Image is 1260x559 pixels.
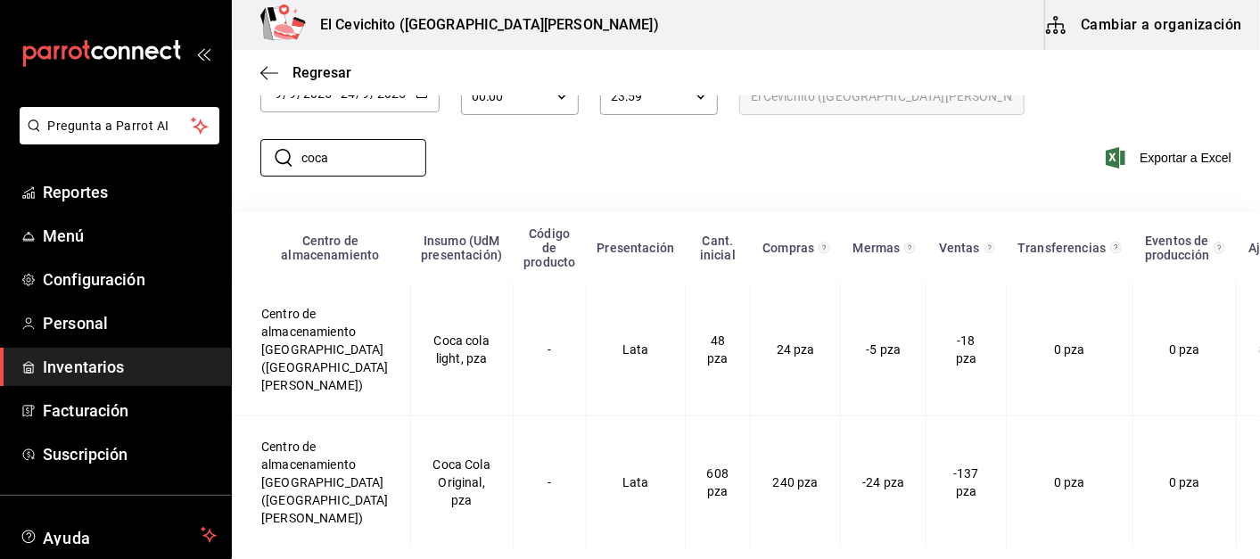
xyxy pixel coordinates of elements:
[301,140,426,176] input: Buscar insumo
[43,267,217,292] span: Configuración
[937,241,982,255] div: Ventas
[410,416,513,549] td: Coca Cola Original, pza
[292,64,351,81] span: Regresar
[43,399,217,423] span: Facturación
[513,416,586,549] td: -
[852,241,902,255] div: Mermas
[43,224,217,248] span: Menú
[12,129,219,148] a: Pregunta a Parrot AI
[43,180,217,204] span: Reportes
[43,311,217,335] span: Personal
[261,234,400,262] div: Centro de almacenamiento
[1109,147,1231,169] button: Exportar a Excel
[233,284,411,416] td: Centro de almacenamiento [GEOGRAPHIC_DATA] ([GEOGRAPHIC_DATA][PERSON_NAME])
[707,466,729,498] span: 608 pza
[586,416,685,549] td: Lata
[43,442,217,466] span: Suscripción
[1017,241,1107,255] div: Transferencias
[523,226,575,269] div: Código de producto
[260,64,351,81] button: Regresar
[1169,342,1200,357] span: 0 pza
[862,475,904,489] span: -24 pza
[306,14,659,36] h3: El Cevichito ([GEOGRAPHIC_DATA][PERSON_NAME])
[233,416,411,549] td: Centro de almacenamiento [GEOGRAPHIC_DATA] ([GEOGRAPHIC_DATA][PERSON_NAME])
[1143,234,1210,262] div: Eventos de producción
[513,284,586,416] td: -
[421,234,502,262] div: Insumo (UdM presentación)
[777,342,815,357] span: 24 pza
[696,234,739,262] div: Cant. inicial
[43,524,194,546] span: Ayuda
[984,241,995,255] svg: Total de presentación del insumo vendido en el rango de fechas seleccionado.
[586,284,685,416] td: Lata
[762,241,816,255] div: Compras
[1214,241,1225,255] svg: Total de presentación del insumo utilizado en eventos de producción en el rango de fechas selecci...
[866,342,901,357] span: -5 pza
[773,475,819,489] span: 240 pza
[48,117,192,136] span: Pregunta a Parrot AI
[43,355,217,379] span: Inventarios
[953,466,979,498] span: -137 pza
[1054,475,1085,489] span: 0 pza
[956,333,976,366] span: -18 pza
[904,241,916,255] svg: Total de presentación del insumo mermado en el rango de fechas seleccionado.
[20,107,219,144] button: Pregunta a Parrot AI
[707,333,728,366] span: 48 pza
[597,241,674,255] div: Presentación
[1054,342,1085,357] span: 0 pza
[819,241,830,255] svg: Total de presentación del insumo comprado en el rango de fechas seleccionado.
[1110,241,1123,255] svg: Total de presentación del insumo transferido ya sea fuera o dentro de la sucursal en el rango de ...
[1169,475,1200,489] span: 0 pza
[410,284,513,416] td: Coca cola light, pza
[196,46,210,61] button: open_drawer_menu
